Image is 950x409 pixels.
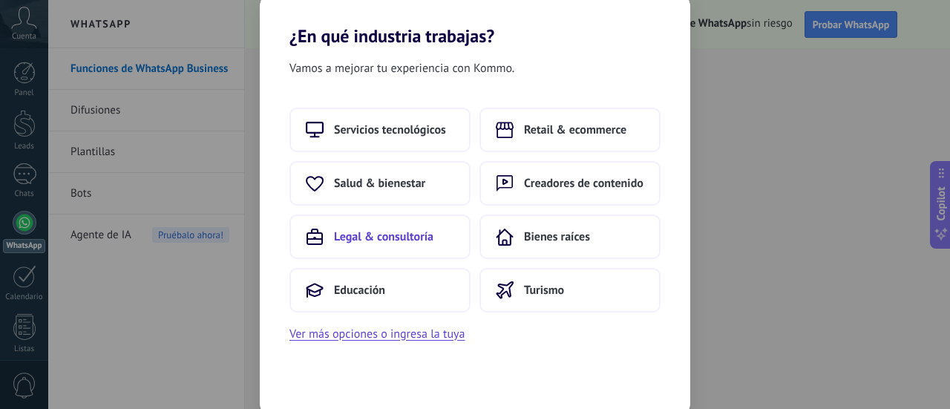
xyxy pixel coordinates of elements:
button: Ver más opciones o ingresa la tuya [289,324,465,344]
button: Bienes raíces [479,215,661,259]
span: Servicios tecnológicos [334,122,446,137]
button: Servicios tecnológicos [289,108,471,152]
button: Salud & bienestar [289,161,471,206]
span: Legal & consultoría [334,229,433,244]
span: Bienes raíces [524,229,590,244]
span: Salud & bienestar [334,176,425,191]
button: Educación [289,268,471,313]
span: Turismo [524,283,564,298]
span: Educación [334,283,385,298]
span: Vamos a mejorar tu experiencia con Kommo. [289,59,514,78]
span: Retail & ecommerce [524,122,626,137]
button: Retail & ecommerce [479,108,661,152]
button: Legal & consultoría [289,215,471,259]
button: Creadores de contenido [479,161,661,206]
button: Turismo [479,268,661,313]
span: Creadores de contenido [524,176,643,191]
